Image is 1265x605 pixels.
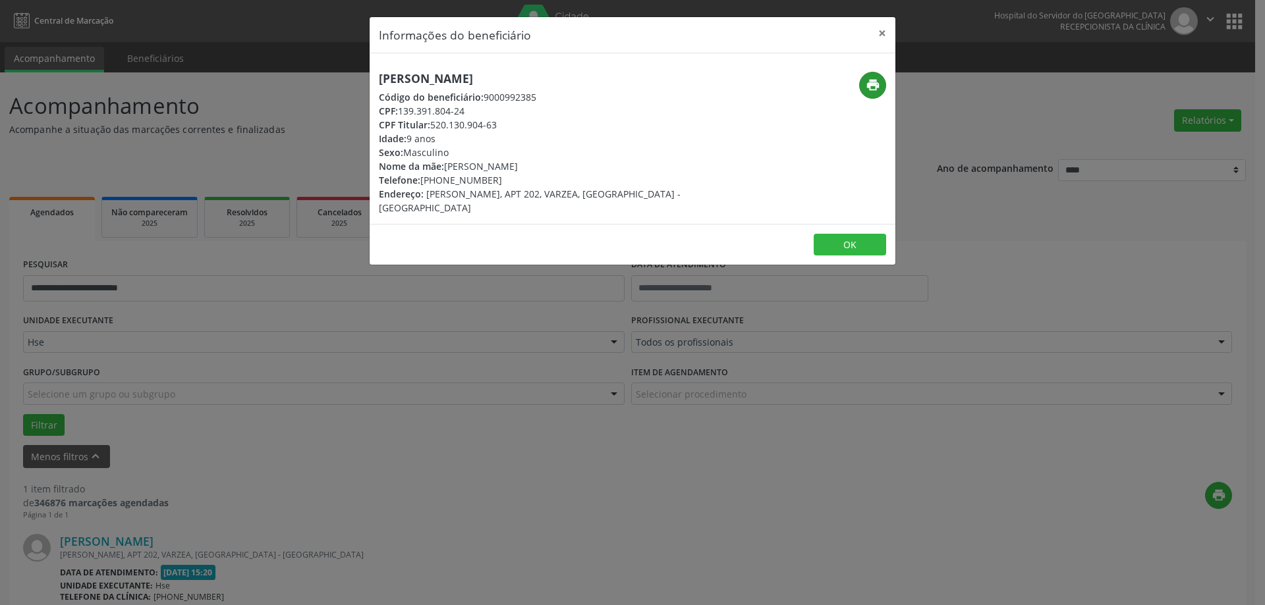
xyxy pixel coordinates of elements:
[379,174,420,186] span: Telefone:
[379,118,430,131] span: CPF Titular:
[379,104,711,118] div: 139.391.804-24
[379,145,711,159] div: Masculino
[859,72,886,99] button: print
[379,105,398,117] span: CPF:
[869,17,895,49] button: Close
[379,173,711,187] div: [PHONE_NUMBER]
[379,188,424,200] span: Endereço:
[379,91,484,103] span: Código do beneficiário:
[379,72,711,86] h5: [PERSON_NAME]
[379,26,531,43] h5: Informações do beneficiário
[379,146,403,159] span: Sexo:
[379,90,711,104] div: 9000992385
[814,234,886,256] button: OK
[379,132,711,145] div: 9 anos
[379,159,711,173] div: [PERSON_NAME]
[379,118,711,132] div: 520.130.904-63
[379,132,407,145] span: Idade:
[379,160,444,172] span: Nome da mãe:
[379,188,681,214] span: [PERSON_NAME], APT 202, VARZEA, [GEOGRAPHIC_DATA] - [GEOGRAPHIC_DATA]
[866,78,880,92] i: print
